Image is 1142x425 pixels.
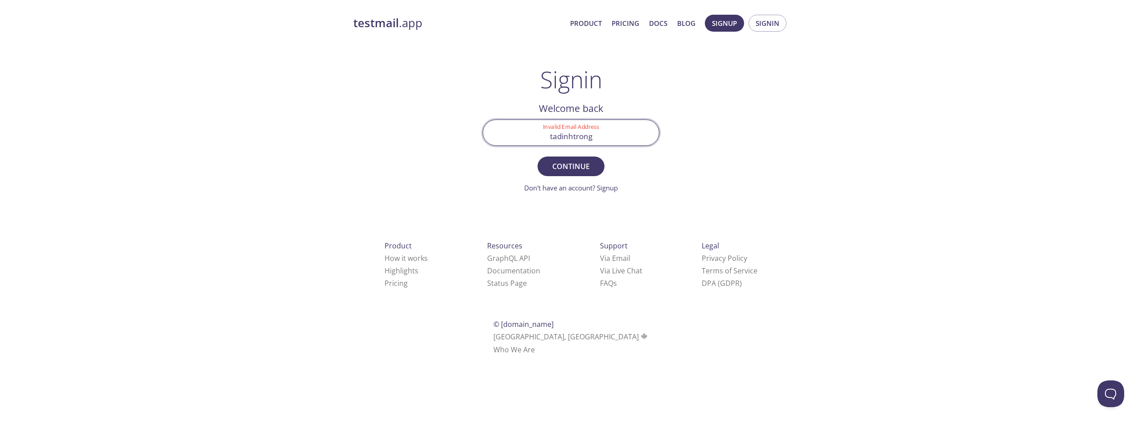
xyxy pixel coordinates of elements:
[705,15,744,32] button: Signup
[1097,380,1124,407] iframe: Help Scout Beacon - Open
[600,241,628,251] span: Support
[613,278,617,288] span: s
[493,345,535,355] a: Who We Are
[524,183,618,192] a: Don't have an account? Signup
[756,17,779,29] span: Signin
[385,278,408,288] a: Pricing
[547,160,595,173] span: Continue
[702,278,742,288] a: DPA (GDPR)
[487,241,522,251] span: Resources
[600,278,617,288] a: FAQ
[385,241,412,251] span: Product
[600,253,630,263] a: Via Email
[702,241,719,251] span: Legal
[353,16,563,31] a: testmail.app
[702,266,757,276] a: Terms of Service
[612,17,639,29] a: Pricing
[540,66,602,93] h1: Signin
[677,17,695,29] a: Blog
[487,278,527,288] a: Status Page
[493,319,554,329] span: © [DOMAIN_NAME]
[487,253,530,263] a: GraphQL API
[385,253,428,263] a: How it works
[749,15,786,32] button: Signin
[600,266,642,276] a: Via Live Chat
[385,266,418,276] a: Highlights
[538,157,604,176] button: Continue
[712,17,737,29] span: Signup
[570,17,602,29] a: Product
[483,101,659,116] h2: Welcome back
[353,15,399,31] strong: testmail
[487,266,540,276] a: Documentation
[702,253,747,263] a: Privacy Policy
[493,332,649,342] span: [GEOGRAPHIC_DATA], [GEOGRAPHIC_DATA]
[649,17,667,29] a: Docs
